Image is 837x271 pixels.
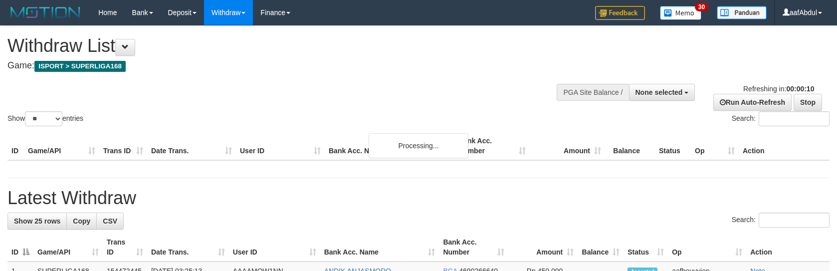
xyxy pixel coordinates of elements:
[695,2,708,11] span: 30
[7,188,830,208] h1: Latest Withdraw
[668,233,746,262] th: Op: activate to sort column ascending
[34,61,126,72] span: ISPORT > SUPERLIGA168
[732,213,830,228] label: Search:
[660,6,702,20] img: Button%20Memo.svg
[7,5,83,20] img: MOTION_logo.png
[794,94,822,111] a: Stop
[66,213,97,230] a: Copy
[691,132,739,160] th: Op
[713,94,792,111] a: Run Auto-Refresh
[369,133,468,158] div: Processing...
[717,6,767,19] img: panduan.png
[320,233,439,262] th: Bank Acc. Name: activate to sort column ascending
[746,233,830,262] th: Action
[99,132,147,160] th: Trans ID
[7,132,24,160] th: ID
[14,217,60,225] span: Show 25 rows
[103,217,117,225] span: CSV
[743,85,814,93] span: Refreshing in:
[629,84,695,101] button: None selected
[655,132,691,160] th: Status
[732,111,830,126] label: Search:
[7,36,548,56] h1: Withdraw List
[624,233,668,262] th: Status: activate to sort column ascending
[103,233,147,262] th: Trans ID: activate to sort column ascending
[96,213,124,230] a: CSV
[325,132,454,160] th: Bank Acc. Name
[595,6,645,20] img: Feedback.jpg
[454,132,530,160] th: Bank Acc. Number
[759,111,830,126] input: Search:
[236,132,325,160] th: User ID
[605,132,655,160] th: Balance
[7,61,548,71] h4: Game:
[578,233,624,262] th: Balance: activate to sort column ascending
[73,217,90,225] span: Copy
[739,132,830,160] th: Action
[7,111,83,126] label: Show entries
[530,132,605,160] th: Amount
[229,233,320,262] th: User ID: activate to sort column ascending
[439,233,508,262] th: Bank Acc. Number: activate to sort column ascending
[33,233,103,262] th: Game/API: activate to sort column ascending
[147,132,236,160] th: Date Trans.
[24,132,99,160] th: Game/API
[635,88,683,96] span: None selected
[7,233,33,262] th: ID: activate to sort column descending
[25,111,62,126] select: Showentries
[786,85,814,93] strong: 00:00:10
[557,84,628,101] div: PGA Site Balance /
[759,213,830,228] input: Search:
[147,233,229,262] th: Date Trans.: activate to sort column ascending
[508,233,578,262] th: Amount: activate to sort column ascending
[7,213,67,230] a: Show 25 rows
